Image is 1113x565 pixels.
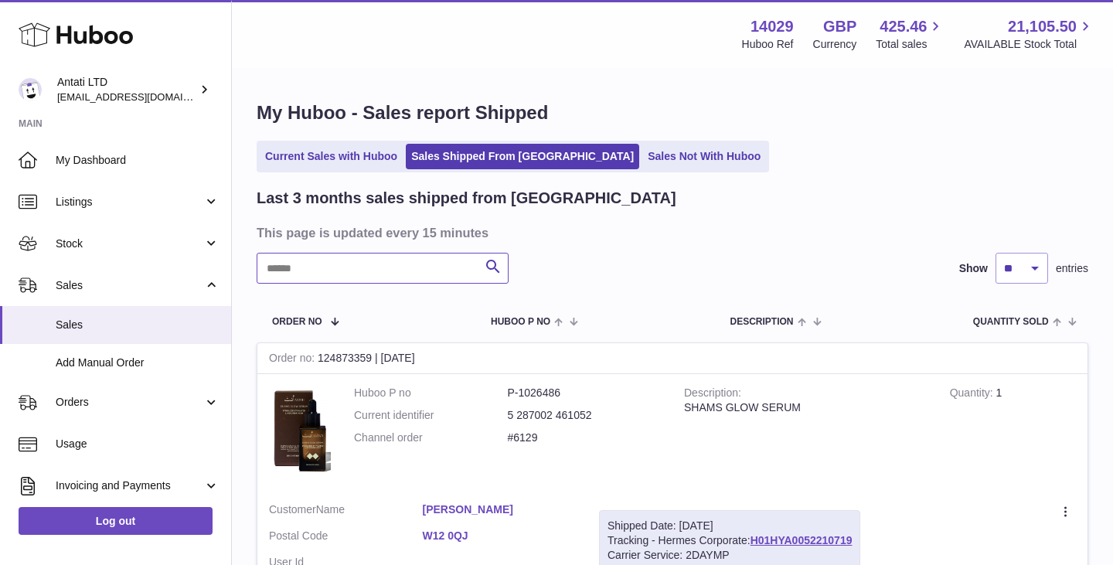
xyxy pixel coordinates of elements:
[950,386,996,403] strong: Quantity
[56,437,220,451] span: Usage
[406,144,639,169] a: Sales Shipped From [GEOGRAPHIC_DATA]
[269,386,331,475] img: 1735333660.png
[257,188,676,209] h2: Last 3 months sales shipped from [GEOGRAPHIC_DATA]
[880,16,927,37] span: 425.46
[269,503,316,516] span: Customer
[742,37,794,52] div: Huboo Ref
[56,237,203,251] span: Stock
[57,75,196,104] div: Antati LTD
[1008,16,1077,37] span: 21,105.50
[959,261,988,276] label: Show
[56,478,203,493] span: Invoicing and Payments
[642,144,766,169] a: Sales Not With Huboo
[876,37,945,52] span: Total sales
[19,78,42,101] img: toufic@antatiskin.com
[964,37,1094,52] span: AVAILABLE Stock Total
[508,386,662,400] dd: P-1026486
[876,16,945,52] a: 425.46 Total sales
[730,317,793,327] span: Description
[56,195,203,209] span: Listings
[19,507,213,535] a: Log out
[56,153,220,168] span: My Dashboard
[272,317,322,327] span: Order No
[260,144,403,169] a: Current Sales with Huboo
[56,395,203,410] span: Orders
[354,431,508,445] dt: Channel order
[423,529,577,543] a: W12 0QJ
[508,408,662,423] dd: 5 287002 461052
[257,224,1084,241] h3: This page is updated every 15 minutes
[684,386,741,403] strong: Description
[269,352,318,368] strong: Order no
[964,16,1094,52] a: 21,105.50 AVAILABLE Stock Total
[684,400,927,415] div: SHAMS GLOW SERUM
[508,431,662,445] dd: #6129
[354,386,508,400] dt: Huboo P no
[269,502,423,521] dt: Name
[57,90,227,103] span: [EMAIL_ADDRESS][DOMAIN_NAME]
[608,519,852,533] div: Shipped Date: [DATE]
[56,356,220,370] span: Add Manual Order
[56,318,220,332] span: Sales
[491,317,550,327] span: Huboo P no
[354,408,508,423] dt: Current identifier
[423,502,577,517] a: [PERSON_NAME]
[257,343,1087,374] div: 124873359 | [DATE]
[973,317,1049,327] span: Quantity Sold
[608,548,852,563] div: Carrier Service: 2DAYMP
[751,16,794,37] strong: 14029
[257,100,1088,125] h1: My Huboo - Sales report Shipped
[751,534,853,546] a: H01HYA0052210719
[823,16,856,37] strong: GBP
[1056,261,1088,276] span: entries
[938,374,1087,491] td: 1
[56,278,203,293] span: Sales
[813,37,857,52] div: Currency
[269,529,423,547] dt: Postal Code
